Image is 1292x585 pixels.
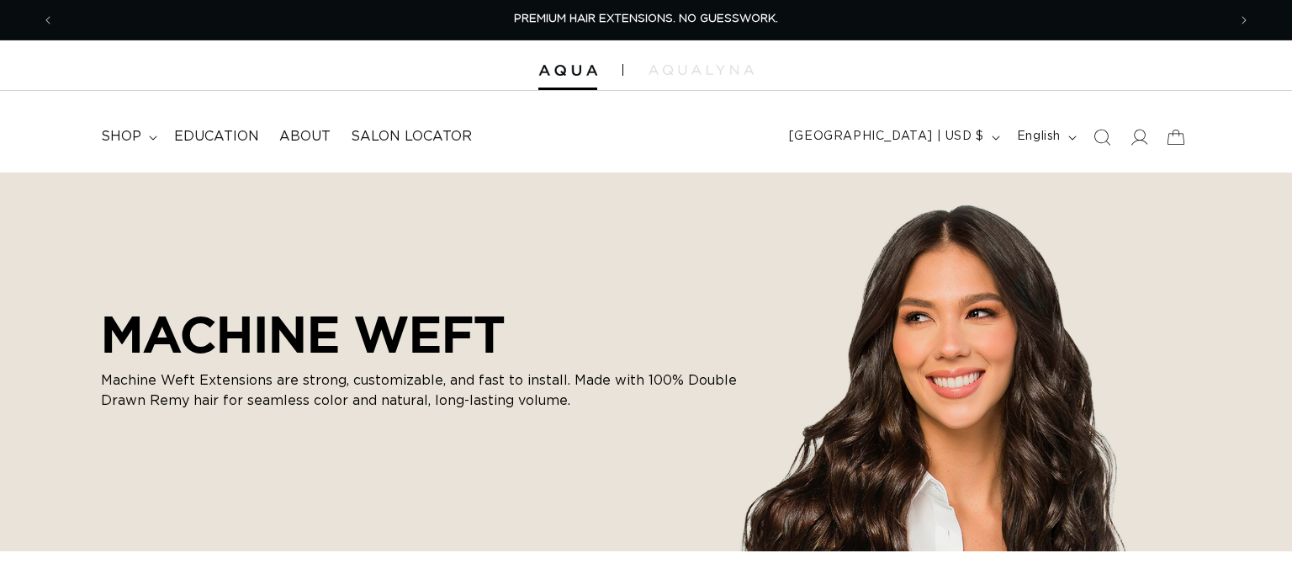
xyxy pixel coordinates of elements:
[779,121,1007,153] button: [GEOGRAPHIC_DATA] | USD $
[1083,119,1120,156] summary: Search
[789,128,984,146] span: [GEOGRAPHIC_DATA] | USD $
[279,128,331,146] span: About
[341,118,482,156] a: Salon Locator
[269,118,341,156] a: About
[29,4,66,36] button: Previous announcement
[538,65,597,77] img: Aqua Hair Extensions
[91,118,164,156] summary: shop
[174,128,259,146] span: Education
[101,128,141,146] span: shop
[164,118,269,156] a: Education
[649,65,754,75] img: aqualyna.com
[101,305,740,364] h2: MACHINE WEFT
[514,13,778,24] span: PREMIUM HAIR EXTENSIONS. NO GUESSWORK.
[1017,128,1061,146] span: English
[101,370,740,411] p: Machine Weft Extensions are strong, customizable, and fast to install. Made with 100% Double Draw...
[351,128,472,146] span: Salon Locator
[1226,4,1263,36] button: Next announcement
[1007,121,1083,153] button: English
